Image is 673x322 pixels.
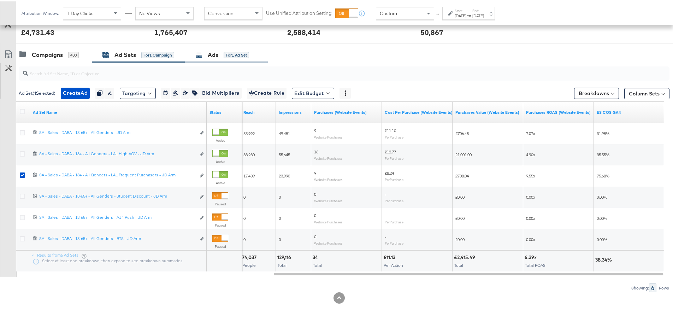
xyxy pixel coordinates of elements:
sub: Website Purchases [314,176,343,180]
span: £12.77 [385,148,396,153]
span: 0 [279,235,281,241]
span: Custom [380,9,397,15]
span: 33,230 [243,151,255,156]
button: Create Rule [247,86,287,98]
div: for 1 Ad Set [224,51,249,57]
span: 0.00% [597,193,607,198]
span: ↑ [435,12,442,14]
span: 35.55% [597,151,609,156]
label: Active [212,137,228,141]
span: 16 [314,148,318,153]
div: £4,731.43 [21,26,54,36]
label: Paused [212,222,228,226]
div: 34 [313,253,320,259]
label: End: [472,7,484,12]
span: 9.55x [526,172,535,177]
span: - [385,233,386,238]
span: Total [313,261,322,267]
label: Active [212,179,228,184]
a: SA - Sales - DABA - 18-65+ - All Genders - JD Arm [39,128,196,136]
div: 38.34% [595,255,614,262]
a: SA - Sales - DABA - 18-65+ - All Genders - BTS - JD Arm [39,234,196,242]
span: 7.07x [526,129,535,135]
a: The number of people your ad was served to. [243,108,273,114]
div: 6 [649,282,656,291]
span: £708.04 [455,172,469,177]
span: 0.00% [597,214,607,219]
div: 6.39x [525,253,539,259]
span: Conversion [208,9,234,15]
div: Rows [659,284,669,289]
sub: Per Purchase [385,218,403,223]
span: 49,481 [279,129,290,135]
a: Your Ad Set name. [33,108,204,114]
span: 0 [243,235,246,241]
button: Bid Multipliers [200,86,242,98]
button: Breakdowns [574,86,619,98]
button: Targeting [120,86,156,98]
span: 0.00x [526,214,535,219]
span: 0.00x [526,193,535,198]
div: 50,867 [420,26,443,36]
div: SA - Sales - DABA - 18-65+ - All Genders - BTS - JD Arm [39,234,196,240]
label: Start: [455,7,466,12]
sub: Per Purchase [385,240,403,244]
sub: Website Purchases [314,155,343,159]
div: for 1 Campaign [141,51,174,57]
sub: Website Purchases [314,218,343,223]
div: Ad Sets [114,49,136,58]
span: £0.00 [455,235,465,241]
a: SA - Sales - DABA - 18+ - All Genders - LAL Frequent Purchasers - JD Arm [39,171,196,178]
sub: Website Purchases [314,197,343,201]
div: [DATE] [472,12,484,17]
span: 55,645 [279,151,290,156]
span: Create Rule [249,87,285,96]
span: £706.45 [455,129,469,135]
div: £2,415.49 [454,253,477,259]
button: CreateAd [61,86,90,98]
div: 74,037 [242,253,259,259]
div: 1,765,407 [154,26,188,36]
div: SA - Sales - DABA - 18+ - All Genders - LAL High AOV - JD Arm [39,150,196,155]
div: [DATE] [455,12,466,17]
span: 0 [243,193,246,198]
span: £8.24 [385,169,394,174]
div: £11.13 [383,253,397,259]
sub: Website Purchases [314,134,343,138]
span: 0 [279,214,281,219]
span: 0 [314,233,316,238]
label: Paused [212,200,228,205]
div: SA - Sales - DABA - 18-65+ - All Genders - AJ4 Push - JD Arm [39,213,196,219]
div: 129,116 [277,253,293,259]
div: Showing: [631,284,649,289]
div: SA - Sales - DABA - 18+ - All Genders - LAL Frequent Purchasers - JD Arm [39,171,196,176]
span: 0 [279,193,281,198]
span: Per Action [384,261,403,267]
span: £1,001.00 [455,151,472,156]
a: The total value of the purchase actions divided by spend tracked by your Custom Audience pixel on... [526,108,591,114]
div: 2,588,414 [287,26,320,36]
span: 23,990 [279,172,290,177]
span: 0 [314,190,316,195]
span: 9 [314,169,316,174]
div: Ads [208,49,218,58]
div: SA - Sales - DABA - 18-65+ - All Genders - Student Discount - JD Arm [39,192,196,198]
span: 0.00% [597,235,607,241]
a: ES COS GA4 [597,108,662,114]
span: 9 [314,127,316,132]
sub: Per Purchase [385,134,403,138]
sub: Per Purchase [385,176,403,180]
span: 0 [314,211,316,217]
div: SA - Sales - DABA - 18-65+ - All Genders - JD Arm [39,128,196,134]
span: 33,992 [243,129,255,135]
span: - [385,190,386,195]
strong: to [466,12,472,17]
div: Ad Set ( 1 Selected) [19,89,55,95]
div: 430 [68,51,79,57]
a: The total value of the purchase actions tracked by your Custom Audience pixel on your website aft... [455,108,520,114]
a: The number of times your ad was served. On mobile apps an ad is counted as served the first time ... [279,108,308,114]
label: Paused [212,243,228,247]
span: 1 Day Clicks [67,9,94,15]
sub: Website Purchases [314,240,343,244]
sub: Per Purchase [385,155,403,159]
